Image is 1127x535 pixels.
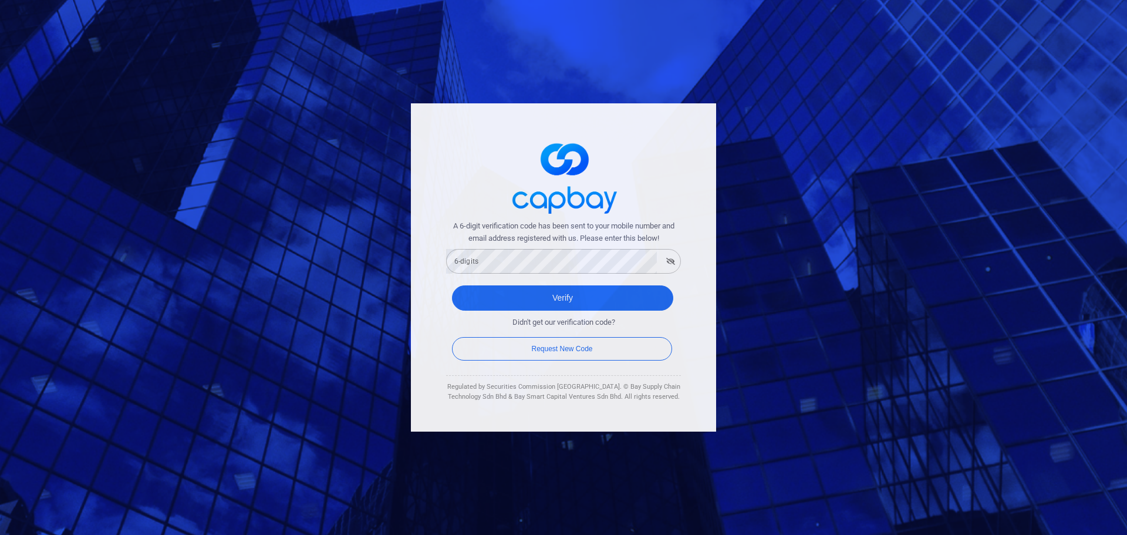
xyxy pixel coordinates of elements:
button: Request New Code [452,337,672,361]
button: Verify [452,285,673,311]
div: Regulated by Securities Commission [GEOGRAPHIC_DATA]. © Bay Supply Chain Technology Sdn Bhd & Bay... [446,382,681,402]
span: A 6-digit verification code has been sent to your mobile number and email address registered with... [446,220,681,245]
img: logo [505,133,622,220]
span: Didn't get our verification code? [512,317,615,329]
